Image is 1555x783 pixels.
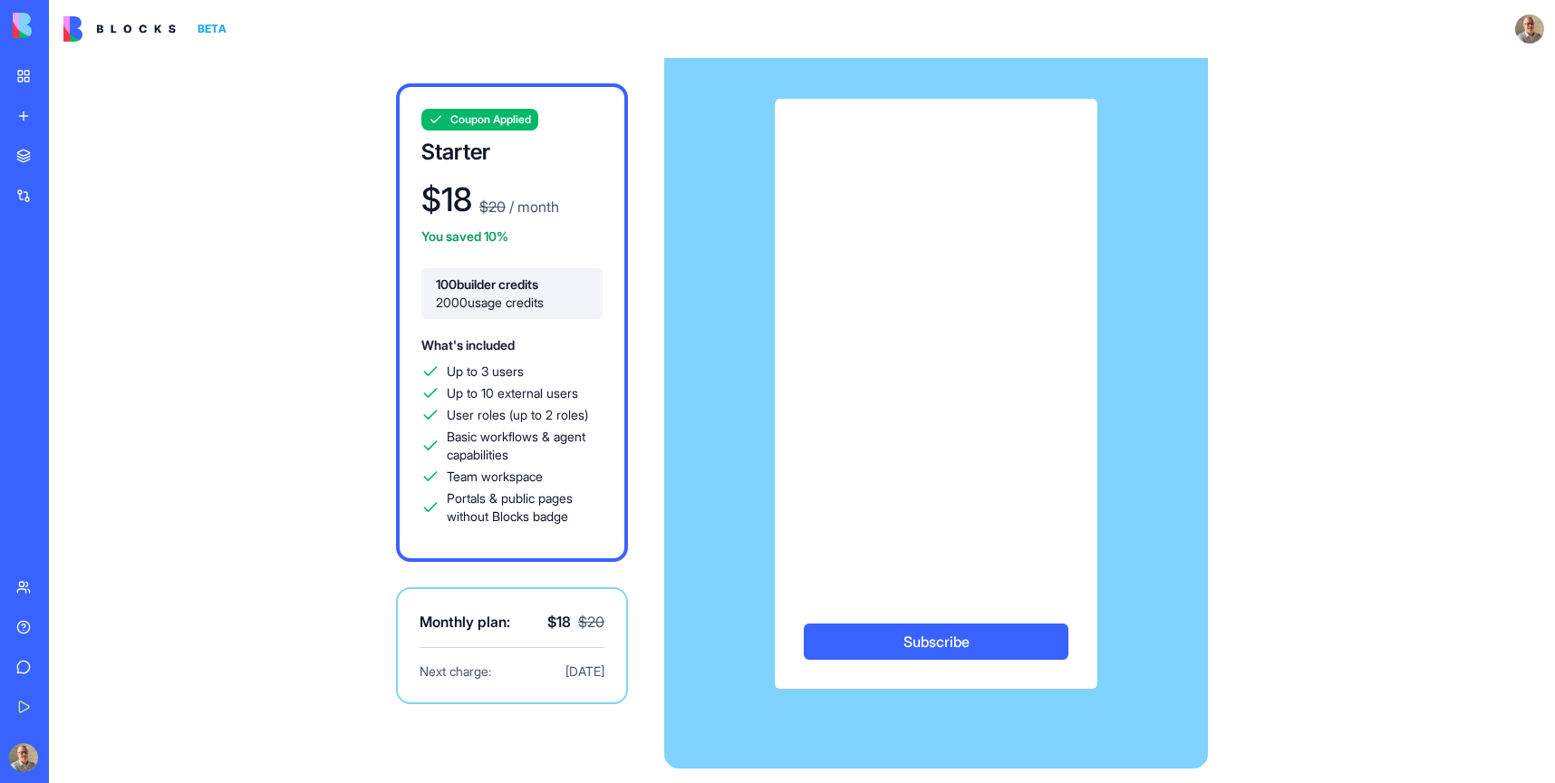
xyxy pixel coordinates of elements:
span: Up to 3 users [447,362,524,381]
p: $ 20 [578,611,604,633]
span: Next charge: [420,662,491,681]
span: You saved 10% [421,228,508,244]
span: Portals & public pages without Blocks badge [447,489,603,526]
span: 2000 usage credits [436,294,588,312]
span: Up to 10 external users [447,384,578,402]
span: [DATE] [565,662,604,681]
img: ACg8ocKhIOvP3Dai43lPoQ--uwbfU5W65mQovfOgov0T769kkTPAzLx9aw=s96-c [1515,14,1544,43]
h3: Starter [421,138,603,167]
span: $ 18 [547,611,571,633]
a: BETA [63,16,234,42]
span: User roles (up to 2 roles) [447,406,588,424]
img: ACg8ocKhIOvP3Dai43lPoQ--uwbfU5W65mQovfOgov0T769kkTPAzLx9aw=s96-c [9,743,38,772]
span: Team workspace [447,468,543,486]
span: Basic workflows & agent capabilities [447,428,603,464]
span: Coupon Applied [450,112,531,127]
p: $ 20 [479,196,506,217]
span: 100 builder credits [436,275,588,294]
span: What's included [421,337,515,353]
div: BETA [190,16,234,42]
img: logo [13,13,125,38]
iframe: Secure payment input frame [800,124,1072,598]
img: logo [63,16,176,42]
p: / month [506,196,559,217]
button: Subscribe [804,623,1068,660]
span: Monthly plan: [420,611,510,633]
h1: $ 18 [421,181,472,217]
